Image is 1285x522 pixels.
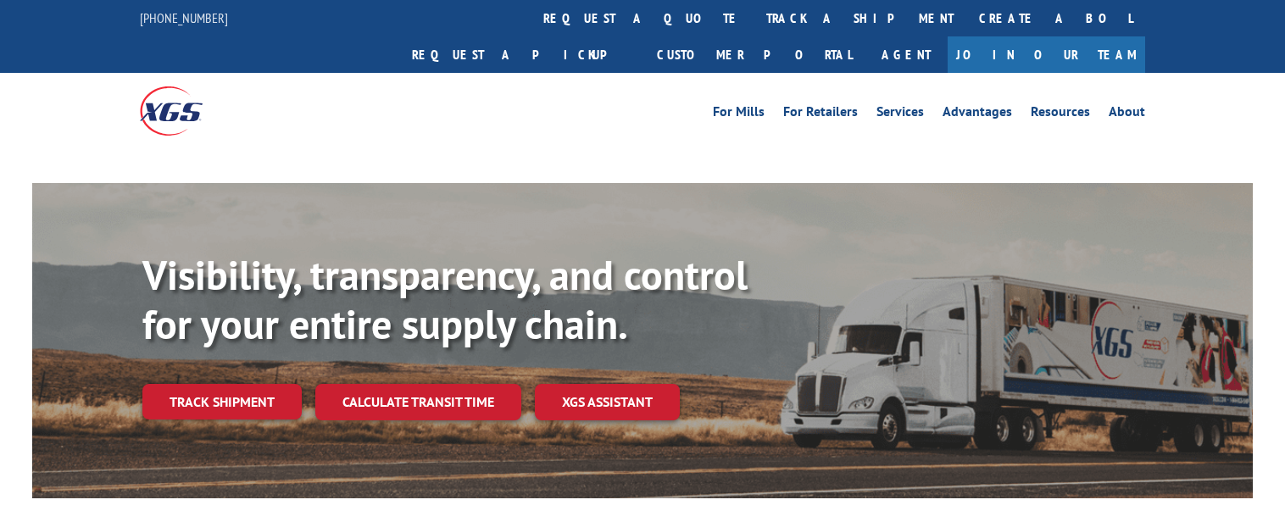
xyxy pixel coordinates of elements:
a: Services [876,105,924,124]
a: Join Our Team [948,36,1145,73]
b: Visibility, transparency, and control for your entire supply chain. [142,248,748,350]
a: For Mills [713,105,765,124]
a: Customer Portal [644,36,865,73]
a: Agent [865,36,948,73]
a: Advantages [943,105,1012,124]
a: [PHONE_NUMBER] [140,9,228,26]
a: About [1109,105,1145,124]
a: Track shipment [142,384,302,419]
a: Request a pickup [399,36,644,73]
a: For Retailers [783,105,858,124]
a: Calculate transit time [315,384,521,420]
a: Resources [1031,105,1090,124]
a: XGS ASSISTANT [535,384,680,420]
